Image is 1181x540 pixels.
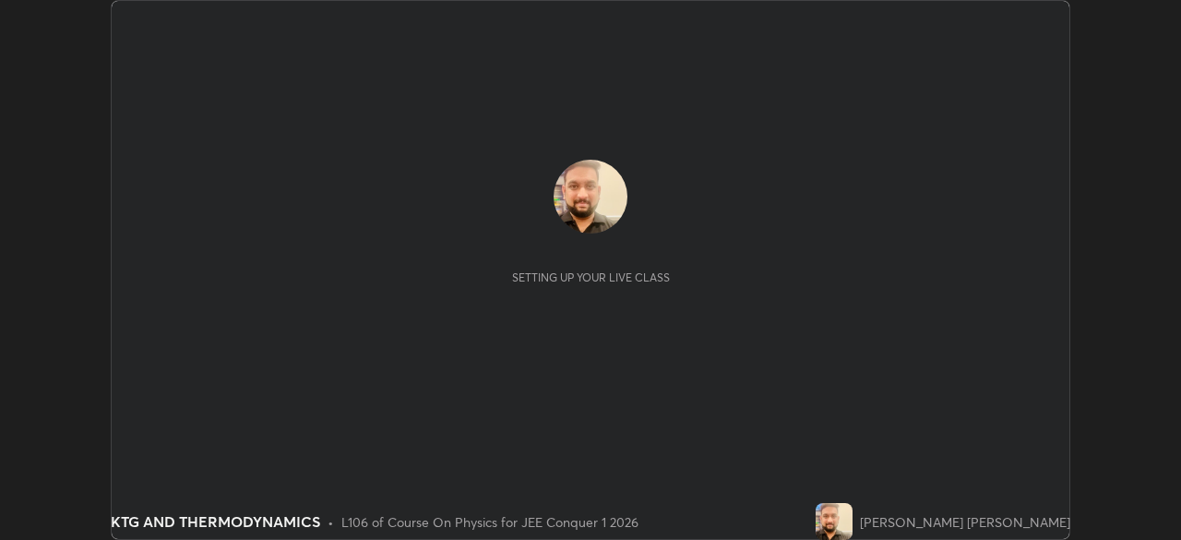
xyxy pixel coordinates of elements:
[328,512,334,532] div: •
[860,512,1070,532] div: [PERSON_NAME] [PERSON_NAME]
[111,510,320,533] div: KTG AND THERMODYNAMICS
[816,503,853,540] img: 5cccde6c1cc247e5b99c38f5adc539f7.jpg
[341,512,638,532] div: L106 of Course On Physics for JEE Conquer 1 2026
[554,160,627,234] img: 5cccde6c1cc247e5b99c38f5adc539f7.jpg
[512,270,670,284] div: Setting up your live class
